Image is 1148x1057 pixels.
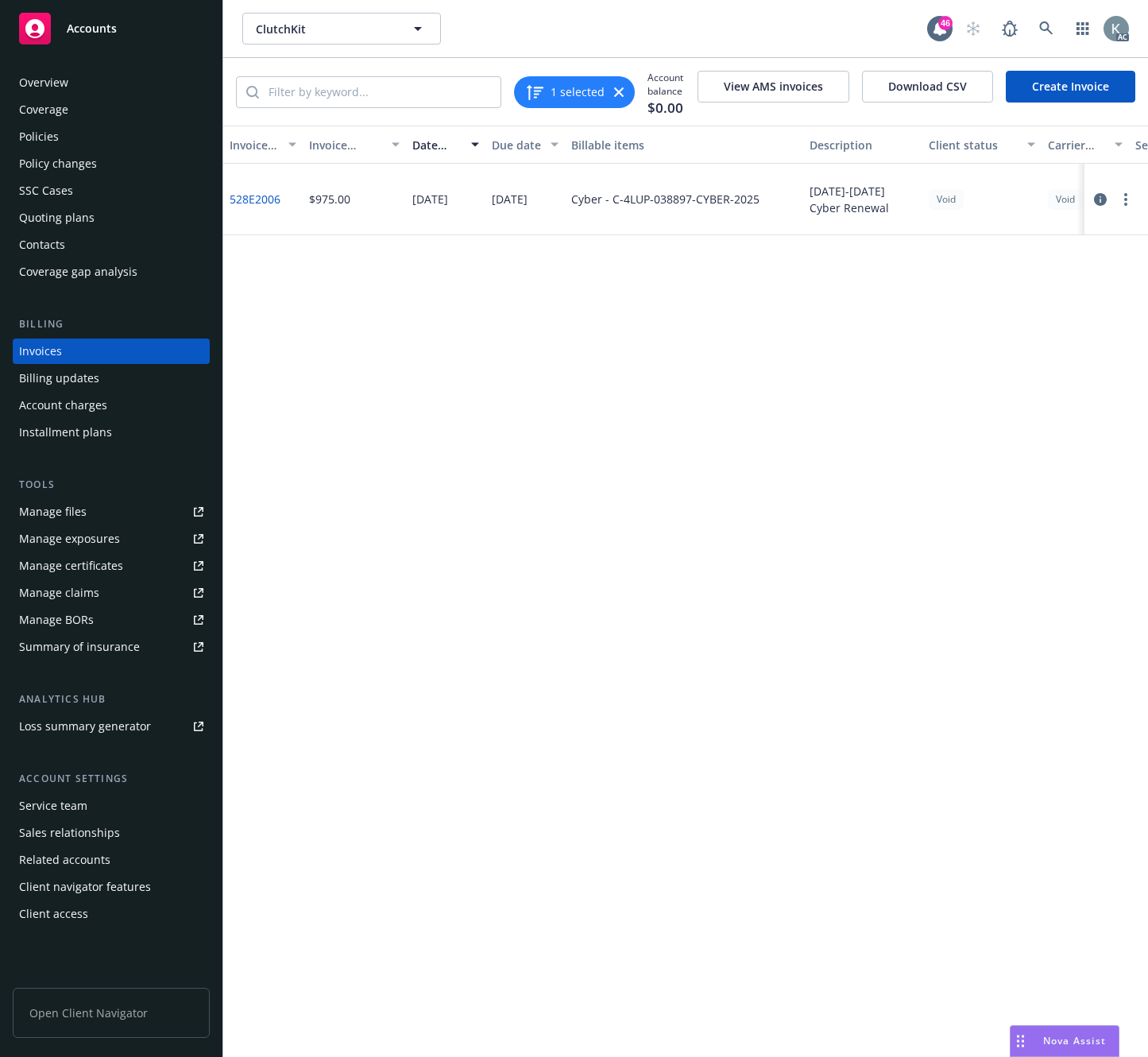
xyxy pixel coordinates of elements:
div: Coverage gap analysis [19,259,137,285]
button: 1 selected [525,83,605,102]
button: Invoice amount [303,126,406,164]
button: Carrier status [1042,126,1129,164]
div: Invoice amount [309,137,382,153]
div: SSC Cases [19,178,73,203]
a: Related accounts [13,847,210,873]
div: Cyber - C-4LUP-038897-CYBER-2025 [571,191,760,207]
button: ClutchKit [242,13,441,45]
div: [DATE]-[DATE] Cyber Renewal [810,183,916,216]
div: 46 [938,16,953,30]
span: Accounts [67,22,117,35]
div: Billing updates [19,366,99,391]
a: Policies [13,124,210,149]
a: Manage BORs [13,607,210,633]
span: Open Client Navigator [13,988,210,1038]
div: Manage files [19,499,87,525]
button: Due date [485,126,565,164]
div: Sales relationships [19,820,120,846]
a: Manage certificates [13,553,210,579]
a: Accounts [13,6,210,51]
a: Invoices [13,339,210,364]
div: Tools [13,477,210,493]
a: Client access [13,901,210,927]
a: Sales relationships [13,820,210,846]
div: [DATE] [412,191,448,207]
div: Installment plans [19,420,112,445]
div: Manage BORs [19,607,94,633]
div: Client access [19,901,88,927]
button: Nova Assist [1010,1025,1119,1057]
input: Filter by keyword... [259,77,501,107]
div: Loss summary generator [19,714,151,739]
a: Coverage [13,97,210,122]
a: Quoting plans [13,205,210,230]
div: Invoice ID [230,137,279,153]
a: Contacts [13,232,210,257]
div: Policies [19,124,59,149]
a: Account charges [13,393,210,418]
a: Search [1030,13,1062,45]
a: Billing updates [13,366,210,391]
a: Policy changes [13,151,210,176]
span: ClutchKit [256,21,393,37]
a: Create Invoice [1006,71,1135,103]
a: 528E2006 [230,191,280,207]
a: Manage claims [13,580,210,606]
a: Summary of insurance [13,634,210,660]
a: Coverage gap analysis [13,259,210,285]
button: Billable items [565,126,803,164]
a: Client navigator features [13,874,210,900]
button: Description [803,126,922,164]
div: Overview [19,70,68,95]
a: Service team [13,793,210,819]
div: Carrier status [1048,137,1105,153]
span: Account balance [647,71,685,113]
div: [DATE] [492,191,528,207]
div: Account settings [13,771,210,787]
div: Manage exposures [19,526,120,552]
div: Service team [19,793,87,819]
a: Manage exposures [13,526,210,552]
button: Client status [922,126,1042,164]
a: SSC Cases [13,178,210,203]
span: Nova Assist [1043,1034,1106,1047]
div: Coverage [19,97,68,122]
a: Report a Bug [994,13,1026,45]
div: Drag to move [1011,1026,1030,1056]
div: Analytics hub [13,691,210,707]
button: Date issued [406,126,485,164]
div: Date issued [412,137,462,153]
div: Void [929,189,964,209]
button: Invoice ID [223,126,303,164]
div: Manage claims [19,580,99,606]
button: View AMS invoices [698,71,849,103]
div: Description [810,137,916,153]
a: Start snowing [957,13,989,45]
div: Due date [492,137,541,153]
div: $975.00 [309,191,350,207]
a: Manage files [13,499,210,525]
div: Client status [929,137,1018,153]
div: Client navigator features [19,874,151,900]
a: Installment plans [13,420,210,445]
div: Void [1048,189,1083,209]
img: photo [1104,16,1129,41]
div: Manage certificates [19,553,123,579]
div: Billing [13,316,210,332]
div: Invoices [19,339,62,364]
div: Billable items [571,137,797,153]
div: Summary of insurance [19,634,140,660]
div: Account charges [19,393,107,418]
a: Overview [13,70,210,95]
button: Download CSV [862,71,993,103]
a: Switch app [1067,13,1099,45]
div: Related accounts [19,847,110,873]
svg: Search [246,86,259,99]
a: Loss summary generator [13,714,210,739]
span: $0.00 [647,98,683,118]
div: Contacts [19,232,65,257]
div: Policy changes [19,151,97,176]
div: Quoting plans [19,205,95,230]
